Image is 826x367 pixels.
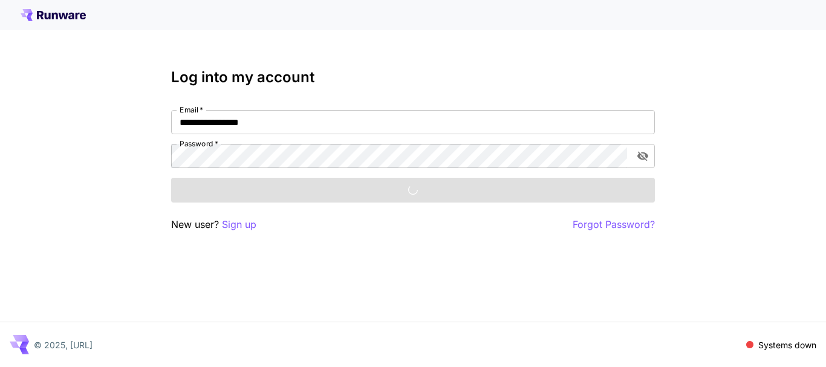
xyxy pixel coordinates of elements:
[573,217,655,232] button: Forgot Password?
[180,138,218,149] label: Password
[180,105,203,115] label: Email
[171,217,256,232] p: New user?
[34,339,93,351] p: © 2025, [URL]
[632,145,654,167] button: toggle password visibility
[758,339,816,351] p: Systems down
[171,69,655,86] h3: Log into my account
[222,217,256,232] button: Sign up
